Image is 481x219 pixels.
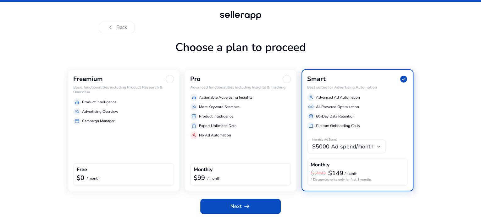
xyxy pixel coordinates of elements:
b: $0 [77,174,84,182]
span: database [308,114,313,119]
p: More Keyword Searches [199,104,240,110]
span: storefront [191,114,196,119]
h3: Smart [307,75,326,83]
h6: Advanced functionalities including Insights & Tracking [190,85,291,89]
span: equalizer [75,100,80,105]
b: $149 [328,169,343,177]
p: Custom Onboarding Calls [316,123,360,129]
span: all_inclusive [308,104,313,109]
h6: Basic functionalities including Product Research & Overview [73,85,174,94]
span: gavel [308,95,313,100]
h3: Freemium [73,75,103,83]
p: Actionable Advertising Insights [199,95,252,100]
span: $5000 Ad spend/month [312,143,373,150]
h3: Pro [190,75,201,83]
button: chevron_leftBack [99,22,135,33]
p: / month [207,176,220,181]
p: Campaign Manager [82,118,114,124]
span: gavel [191,133,196,138]
p: / month [87,176,100,181]
h4: Free [77,167,87,173]
p: No Ad Automation [199,132,231,138]
span: Next [230,203,251,210]
span: check_circle [400,75,408,83]
span: summarize [308,123,313,128]
h3: $250 [311,170,326,177]
span: equalizer [191,95,196,100]
h4: Monthly [194,167,213,173]
mat-label: Monthly Ad Spend [312,138,337,142]
p: Advertising Overview [82,109,118,114]
span: manage_search [75,109,80,114]
b: $99 [194,174,205,182]
p: Product Intelligence [199,113,233,119]
p: AI-Powered Optimization [316,104,359,110]
span: manage_search [191,104,196,109]
button: Nextarrow_right_alt [200,199,281,214]
span: storefront [75,118,80,124]
p: * Discounted price only for first 3 months [311,177,404,182]
span: ios_share [191,123,196,128]
h1: Choose a plan to proceed [68,41,413,69]
h4: Monthly [311,162,329,168]
span: chevron_left [107,24,114,31]
h6: Best suited for Advertising Automation [307,85,408,89]
p: 60-Day Data Retention [316,113,355,119]
p: Export Unlimited Data [199,123,236,129]
p: / month [345,172,357,176]
span: arrow_right_alt [243,203,251,210]
p: Advanced Ad Automation [316,95,360,100]
p: Product Intelligence [82,99,116,105]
